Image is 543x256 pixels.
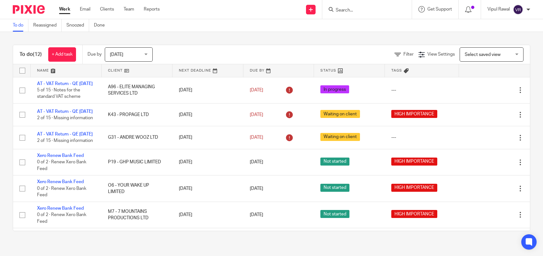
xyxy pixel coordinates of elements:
a: AT - VAT Return - QE [DATE] [37,81,93,86]
span: [DATE] [250,213,263,217]
a: Clients [100,6,114,12]
td: [DATE] [172,77,243,103]
td: O6 - YOUR WAKE UP LIMITED [102,175,172,202]
span: Tags [391,69,402,72]
a: AT - VAT Return - QE [DATE] [37,132,93,136]
span: Waiting on client [320,110,360,118]
td: [DATE] [172,228,243,254]
a: + Add task [48,47,76,62]
a: AT - VAT Return - QE [DATE] [37,109,93,114]
span: Not started [320,184,349,192]
div: --- [391,87,453,93]
span: 2 of 15 · Missing information [37,116,93,120]
a: Reassigned [33,19,62,32]
span: 2 of 15 · Missing information [37,139,93,143]
td: A96 - ELITE MANAGING SERVICES LTD [102,77,172,103]
td: [DATE] [172,149,243,175]
td: K43 - PROPAGE LTD [102,103,172,126]
a: Email [80,6,90,12]
span: HIGH IMPORTANCE [391,184,437,192]
span: Not started [320,210,349,218]
span: Not started [320,158,349,166]
td: [DATE] [172,175,243,202]
span: 0 of 2 · Renew Xero Bank Feed [37,160,86,171]
span: HIGH IMPORTANCE [391,158,437,166]
a: Xero Renew Bank Feed [37,153,84,158]
span: (12) [33,52,42,57]
a: Xero Renew Bank Feed [37,206,84,211]
h1: To do [19,51,42,58]
span: Get Support [427,7,452,12]
td: G23 - JBEE MUSIC LIMITED [102,228,172,254]
span: View Settings [427,52,455,57]
a: To do [13,19,28,32]
td: [DATE] [172,126,243,149]
span: [DATE] [250,160,263,164]
div: --- [391,134,453,141]
img: svg%3E [513,4,523,15]
td: G31 - ANDRE WOOZ LTD [102,126,172,149]
p: Due by [88,51,102,58]
td: P19 - GHP MUSIC LIMITED [102,149,172,175]
span: 0 of 2 · Renew Xero Bank Feed [37,186,86,198]
td: M7 - 7 MOUNTAINS PRODUCTIONS LTD [102,202,172,228]
a: Reports [144,6,160,12]
span: [DATE] [250,88,263,92]
span: HIGH IMPORTANCE [391,110,437,118]
span: Select saved view [465,52,501,57]
span: [DATE] [110,52,123,57]
td: [DATE] [172,103,243,126]
a: Xero Renew Bank Feed [37,180,84,184]
span: 0 of 2 · Renew Xero Bank Feed [37,213,86,224]
span: Filter [403,52,414,57]
td: [DATE] [172,202,243,228]
input: Search [335,8,393,13]
span: [DATE] [250,186,263,191]
span: HIGH IMPORTANCE [391,210,437,218]
span: In progress [320,85,349,93]
a: Snoozed [66,19,89,32]
span: [DATE] [250,112,263,117]
a: Work [59,6,70,12]
p: Vipul Rawal [487,6,510,12]
span: [DATE] [250,135,263,140]
span: Waiting on client [320,133,360,141]
a: Team [124,6,134,12]
a: Done [94,19,110,32]
img: Pixie [13,5,45,14]
span: 5 of 15 · Notes for the standard VAT scheme [37,88,80,99]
